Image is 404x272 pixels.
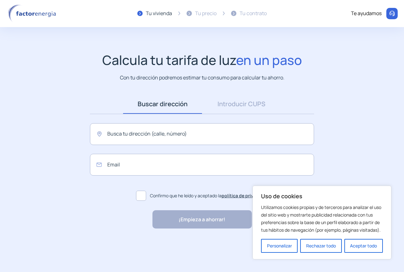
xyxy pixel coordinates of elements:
div: Tu vivienda [146,9,172,18]
a: Introducir CUPS [202,94,281,114]
button: Aceptar todo [344,239,383,253]
span: Confirmo que he leído y aceptado la [150,192,268,199]
img: logo factor [6,4,60,23]
a: Buscar dirección [123,94,202,114]
a: política de privacidad [222,193,268,199]
span: en un paso [236,51,302,69]
p: Utilizamos cookies propias y de terceros para analizar el uso del sitio web y mostrarte publicida... [261,204,383,234]
button: Rechazar todo [300,239,342,253]
p: Uso de cookies [261,192,383,200]
div: Te ayudamos [351,9,382,18]
div: Tu contrato [240,9,267,18]
div: Tu precio [195,9,217,18]
p: Con tu dirección podremos estimar tu consumo para calcular tu ahorro. [120,74,284,82]
div: Uso de cookies [252,186,391,259]
img: llamar [389,10,395,17]
button: Personalizar [261,239,298,253]
h1: Calcula tu tarifa de luz [102,52,302,68]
